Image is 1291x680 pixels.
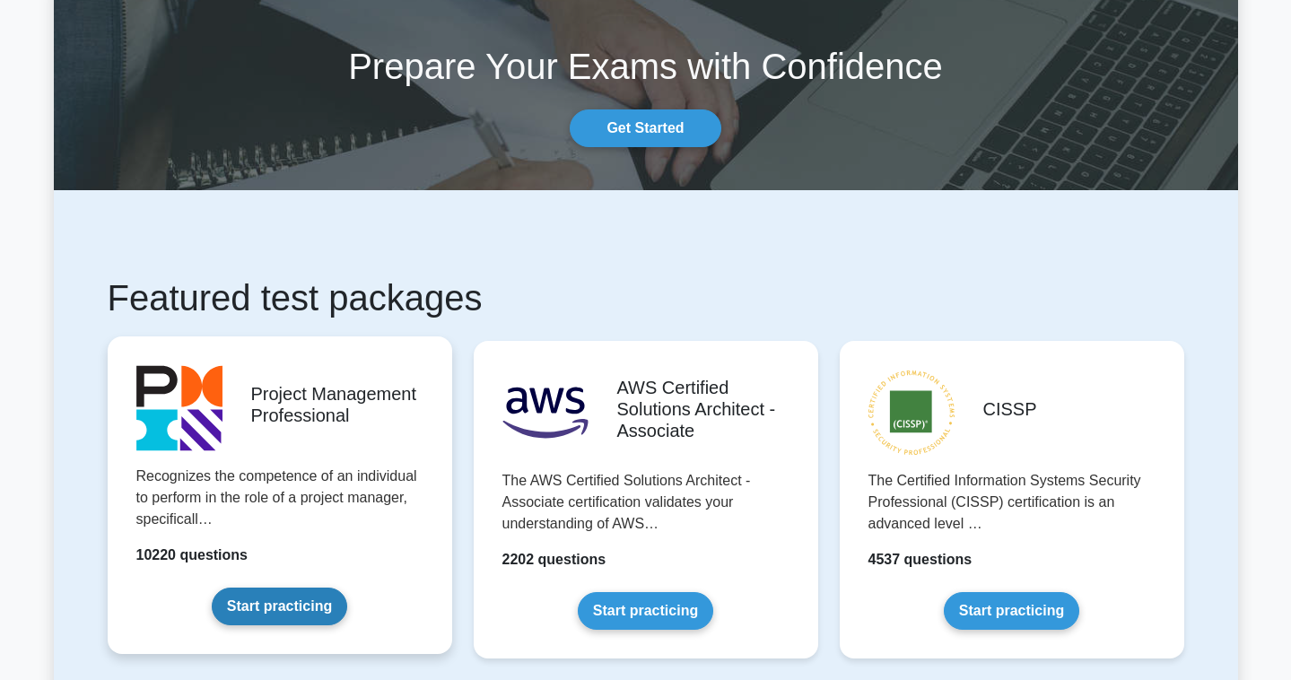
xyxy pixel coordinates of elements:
[570,109,720,147] a: Get Started
[578,592,713,630] a: Start practicing
[944,592,1079,630] a: Start practicing
[212,588,347,625] a: Start practicing
[54,45,1238,88] h1: Prepare Your Exams with Confidence
[108,276,1184,319] h1: Featured test packages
